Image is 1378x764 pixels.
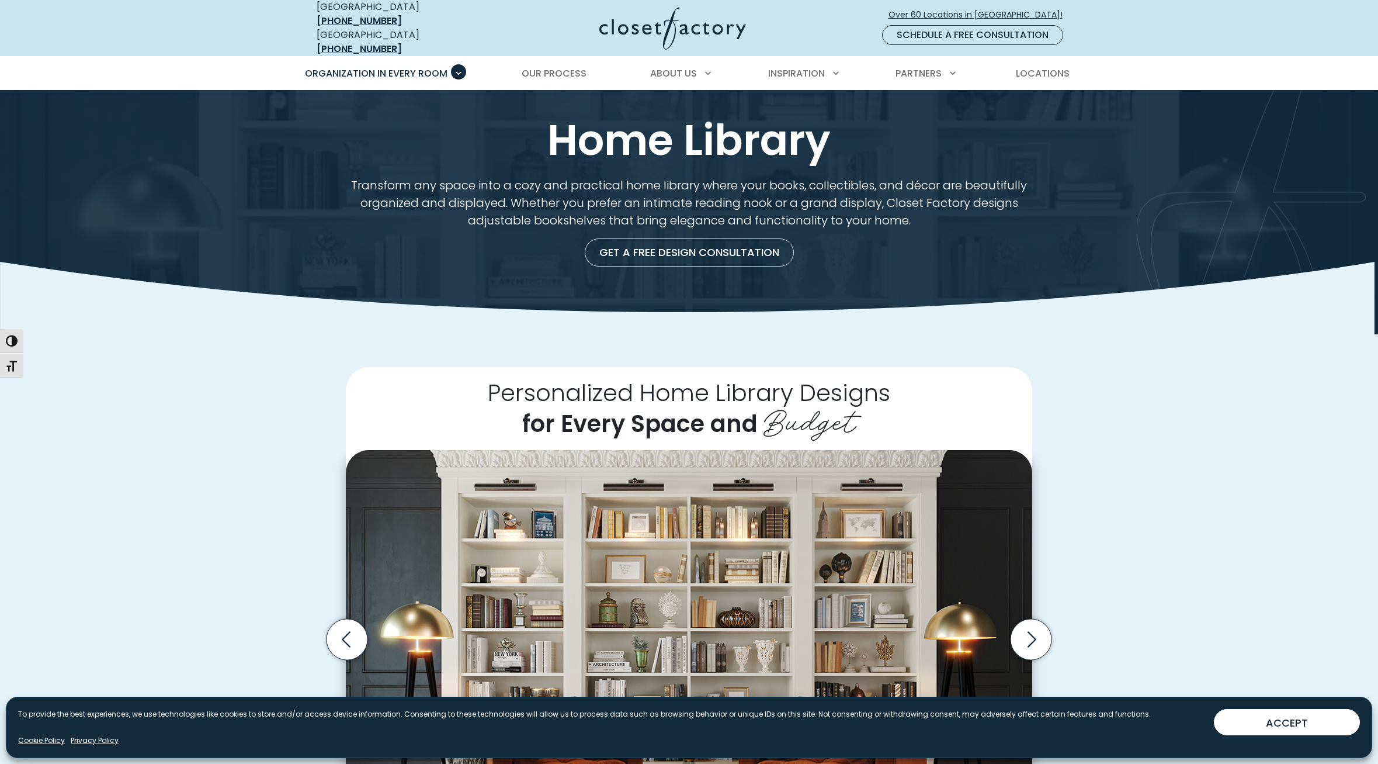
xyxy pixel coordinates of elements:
[1016,67,1070,80] span: Locations
[522,407,758,440] span: for Every Space and
[895,67,942,80] span: Partners
[71,735,119,746] a: Privacy Policy
[763,395,856,442] span: Budget
[297,57,1082,90] nav: Primary Menu
[314,118,1064,163] h1: Home Library
[585,238,794,267] a: Get a Free Design Consultation
[888,5,1072,25] a: Over 60 Locations in [GEOGRAPHIC_DATA]!
[305,67,447,80] span: Organization in Every Room
[317,28,486,56] div: [GEOGRAPHIC_DATA]
[317,14,402,27] a: [PHONE_NUMBER]
[650,67,697,80] span: About Us
[522,67,586,80] span: Our Process
[1006,614,1056,665] button: Next slide
[599,7,746,50] img: Closet Factory Logo
[1214,709,1360,735] button: ACCEPT
[768,67,825,80] span: Inspiration
[888,9,1072,21] span: Over 60 Locations in [GEOGRAPHIC_DATA]!
[322,614,372,665] button: Previous slide
[346,177,1032,229] p: Transform any space into a cozy and practical home library where your books, collectibles, and dé...
[317,42,402,56] a: [PHONE_NUMBER]
[488,376,890,409] span: Personalized Home Library Designs
[18,709,1151,720] p: To provide the best experiences, we use technologies like cookies to store and/or access device i...
[18,735,65,746] a: Cookie Policy
[882,25,1063,45] a: Schedule a Free Consultation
